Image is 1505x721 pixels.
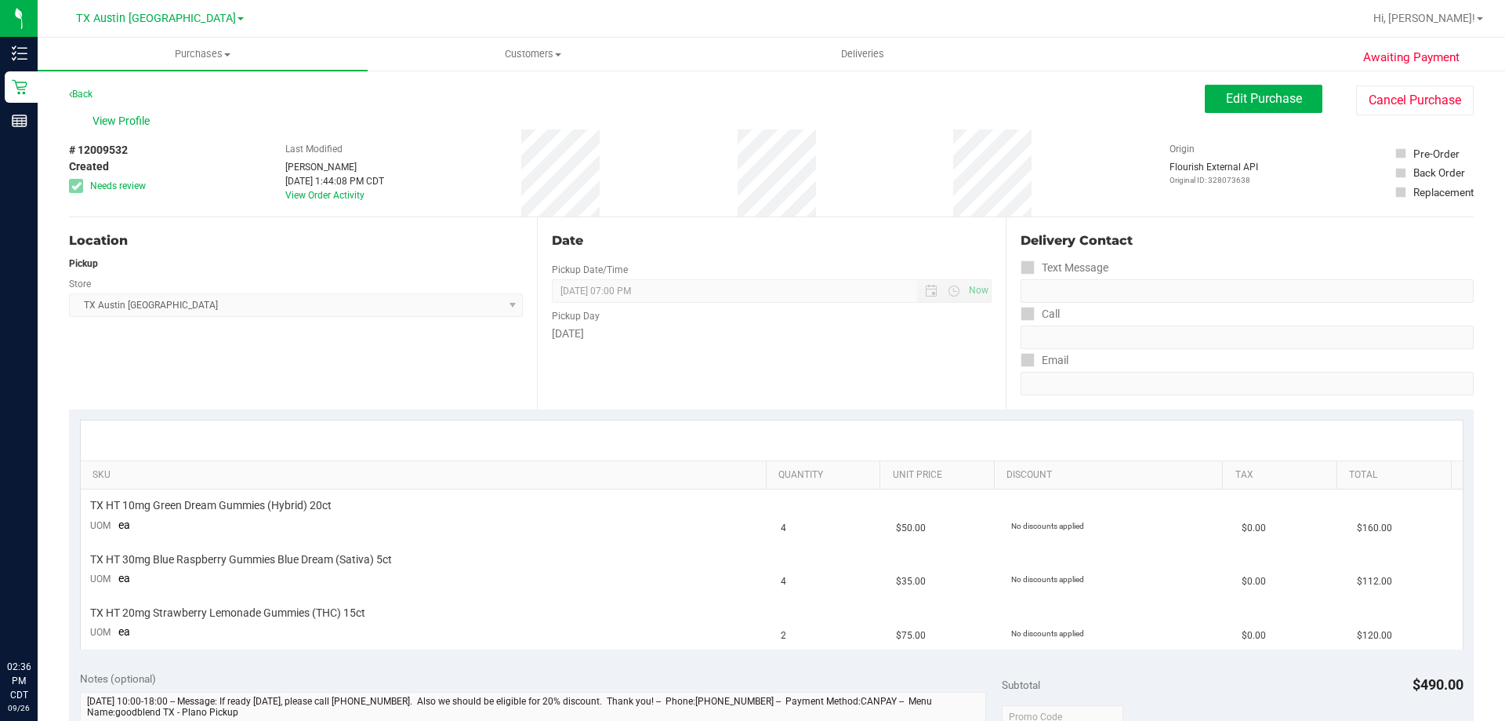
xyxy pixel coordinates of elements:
span: Subtotal [1002,679,1040,691]
span: $160.00 [1357,521,1392,536]
span: $112.00 [1357,574,1392,589]
input: Format: (999) 999-9999 [1021,326,1474,349]
span: Needs review [90,179,146,193]
p: 09/26 [7,702,31,714]
label: Origin [1170,142,1195,156]
div: [PERSON_NAME] [285,160,384,174]
a: Quantity [778,469,874,482]
iframe: Resource center unread badge [46,593,65,612]
span: ea [118,625,130,638]
a: Purchases [38,38,368,71]
iframe: Resource center [16,595,63,643]
span: No discounts applied [1011,522,1084,530]
span: View Profile [92,113,155,129]
span: 4 [781,521,786,536]
span: No discounts applied [1011,629,1084,638]
label: Call [1021,303,1060,326]
span: $0.00 [1242,628,1266,643]
a: Back [69,89,92,100]
span: Edit Purchase [1226,91,1302,106]
span: $50.00 [896,521,926,536]
label: Text Message [1021,257,1108,279]
span: UOM [90,520,111,531]
button: Cancel Purchase [1356,86,1474,115]
div: Replacement [1413,184,1474,200]
span: $490.00 [1413,676,1463,693]
span: UOM [90,627,111,638]
div: [DATE] 1:44:08 PM CDT [285,174,384,188]
input: Format: (999) 999-9999 [1021,279,1474,303]
div: Flourish External API [1170,160,1258,186]
span: ea [118,519,130,531]
span: No discounts applied [1011,575,1084,584]
a: SKU [92,469,760,482]
label: Pickup Day [552,309,600,323]
a: Discount [1006,469,1217,482]
button: Edit Purchase [1205,85,1322,113]
span: TX HT 20mg Strawberry Lemonade Gummies (THC) 15ct [90,606,365,621]
span: TX HT 10mg Green Dream Gummies (Hybrid) 20ct [90,498,332,513]
span: 4 [781,574,786,589]
span: Notes (optional) [80,672,156,685]
div: Date [552,231,991,250]
a: Deliveries [698,38,1028,71]
strong: Pickup [69,258,98,269]
span: Awaiting Payment [1363,49,1460,67]
a: Customers [368,38,698,71]
span: TX HT 30mg Blue Raspberry Gummies Blue Dream (Sativa) 5ct [90,552,392,567]
div: Back Order [1413,165,1465,180]
span: Purchases [38,47,368,61]
label: Last Modified [285,142,343,156]
a: Tax [1235,469,1331,482]
span: # 12009532 [69,142,128,158]
label: Email [1021,349,1068,372]
a: View Order Activity [285,190,364,201]
a: Total [1349,469,1445,482]
a: Unit Price [893,469,988,482]
label: Store [69,277,91,291]
span: Customers [368,47,697,61]
div: Location [69,231,523,250]
span: $35.00 [896,574,926,589]
span: TX Austin [GEOGRAPHIC_DATA] [76,12,236,25]
p: Original ID: 328073638 [1170,174,1258,186]
span: Created [69,158,109,175]
div: Pre-Order [1413,146,1460,162]
p: 02:36 PM CDT [7,660,31,702]
span: Deliveries [820,47,905,61]
span: 2 [781,628,786,643]
span: $0.00 [1242,574,1266,589]
span: $0.00 [1242,521,1266,536]
div: [DATE] [552,326,991,342]
div: Delivery Contact [1021,231,1474,250]
inline-svg: Reports [12,113,27,129]
span: $120.00 [1357,628,1392,643]
span: ea [118,572,130,584]
inline-svg: Retail [12,79,27,95]
span: Hi, [PERSON_NAME]! [1373,12,1475,24]
span: $75.00 [896,628,926,643]
inline-svg: Inventory [12,46,27,61]
label: Pickup Date/Time [552,263,628,277]
span: UOM [90,574,111,584]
